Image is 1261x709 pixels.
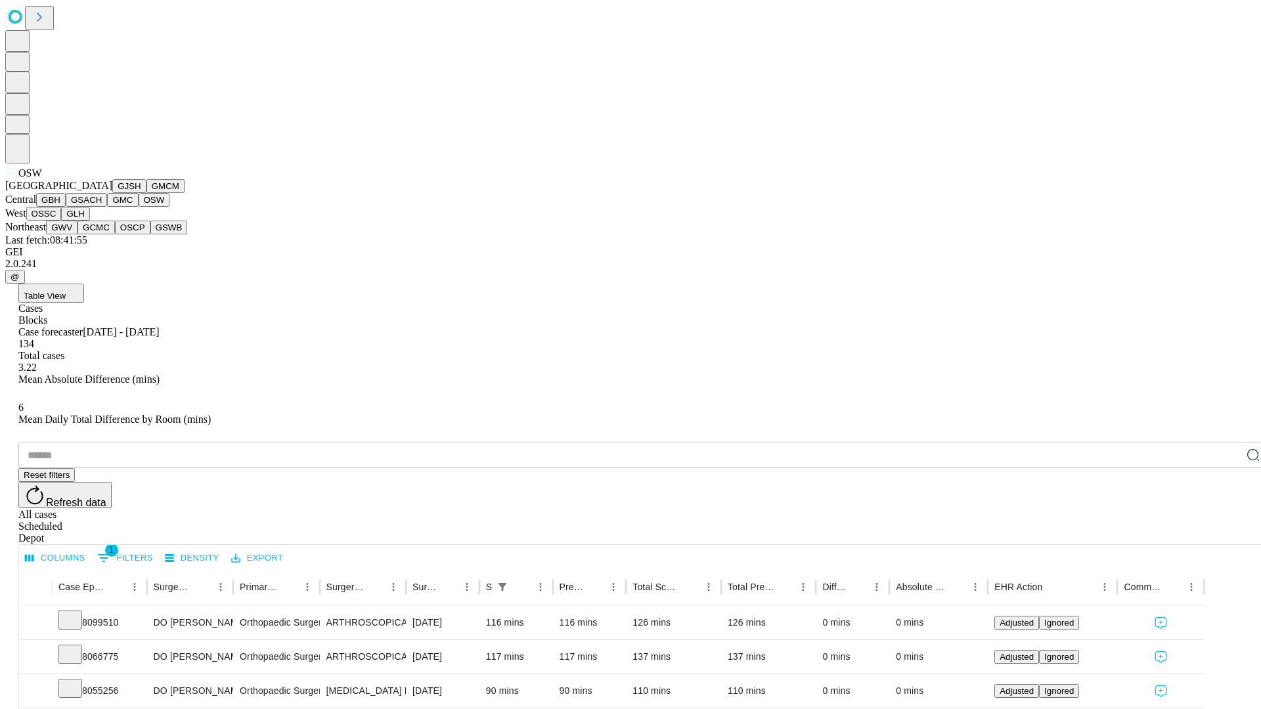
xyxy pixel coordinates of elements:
[58,640,141,674] div: 8066775
[1039,616,1079,630] button: Ignored
[822,674,883,708] div: 0 mins
[61,207,89,221] button: GLH
[632,674,715,708] div: 110 mins
[240,674,313,708] div: Orthopaedic Surgery
[26,646,45,669] button: Expand
[1164,578,1182,596] button: Sort
[18,167,42,179] span: OSW
[5,194,36,205] span: Central
[5,180,112,191] span: [GEOGRAPHIC_DATA]
[139,193,170,207] button: OSW
[18,362,37,373] span: 3.22
[849,578,868,596] button: Sort
[105,544,118,557] span: 1
[193,578,211,596] button: Sort
[58,582,106,592] div: Case Epic Id
[412,640,473,674] div: [DATE]
[46,221,77,234] button: GWV
[486,582,492,592] div: Scheduled In Room Duration
[632,606,715,639] div: 126 mins
[994,650,1039,664] button: Adjusted
[493,578,512,596] div: 1 active filter
[486,606,546,639] div: 116 mins
[560,582,585,592] div: Predicted In Room Duration
[83,326,159,337] span: [DATE] - [DATE]
[868,578,886,596] button: Menu
[26,207,62,221] button: OSSC
[458,578,476,596] button: Menu
[115,221,150,234] button: OSCP
[1039,684,1079,698] button: Ignored
[822,606,883,639] div: 0 mins
[22,548,89,569] button: Select columns
[794,578,812,596] button: Menu
[211,578,230,596] button: Menu
[560,674,620,708] div: 90 mins
[326,640,399,674] div: ARTHROSCOPICALLY AIDED ACL RECONSTRUCTION
[326,674,399,708] div: [MEDICAL_DATA] PARTIAL [MEDICAL_DATA]
[107,578,125,596] button: Sort
[439,578,458,596] button: Sort
[604,578,623,596] button: Menu
[18,326,83,337] span: Case forecaster
[948,578,966,596] button: Sort
[154,640,227,674] div: DO [PERSON_NAME] [PERSON_NAME] Do
[776,578,794,596] button: Sort
[1044,578,1062,596] button: Sort
[146,179,185,193] button: GMCM
[1182,578,1201,596] button: Menu
[154,582,192,592] div: Surgeon Name
[24,291,66,301] span: Table View
[18,374,160,385] span: Mean Absolute Difference (mins)
[46,497,106,508] span: Refresh data
[632,640,715,674] div: 137 mins
[298,578,317,596] button: Menu
[1039,650,1079,664] button: Ignored
[699,578,718,596] button: Menu
[486,674,546,708] div: 90 mins
[896,606,981,639] div: 0 mins
[994,616,1039,630] button: Adjusted
[5,207,26,219] span: West
[493,578,512,596] button: Show filters
[77,221,115,234] button: GCMC
[560,606,620,639] div: 116 mins
[5,246,1256,258] div: GEI
[66,193,107,207] button: GSACH
[112,179,146,193] button: GJSH
[384,578,403,596] button: Menu
[1000,686,1034,696] span: Adjusted
[26,680,45,703] button: Expand
[728,582,775,592] div: Total Predicted Duration
[728,640,810,674] div: 137 mins
[1124,582,1162,592] div: Comments
[240,582,278,592] div: Primary Service
[18,414,211,425] span: Mean Daily Total Difference by Room (mins)
[1044,652,1074,662] span: Ignored
[966,578,984,596] button: Menu
[586,578,604,596] button: Sort
[18,482,112,508] button: Refresh data
[513,578,531,596] button: Sort
[11,272,20,282] span: @
[1044,686,1074,696] span: Ignored
[24,470,70,480] span: Reset filters
[58,674,141,708] div: 8055256
[26,612,45,635] button: Expand
[5,270,25,284] button: @
[150,221,188,234] button: GSWB
[280,578,298,596] button: Sort
[154,606,227,639] div: DO [PERSON_NAME] [PERSON_NAME] Do
[107,193,138,207] button: GMC
[94,548,156,569] button: Show filters
[5,221,46,232] span: Northeast
[994,582,1042,592] div: EHR Action
[632,582,680,592] div: Total Scheduled Duration
[5,258,1256,270] div: 2.0.241
[896,582,946,592] div: Absolute Difference
[240,640,313,674] div: Orthopaedic Surgery
[1044,618,1074,628] span: Ignored
[154,674,227,708] div: DO [PERSON_NAME] [PERSON_NAME] Do
[326,582,365,592] div: Surgery Name
[412,582,438,592] div: Surgery Date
